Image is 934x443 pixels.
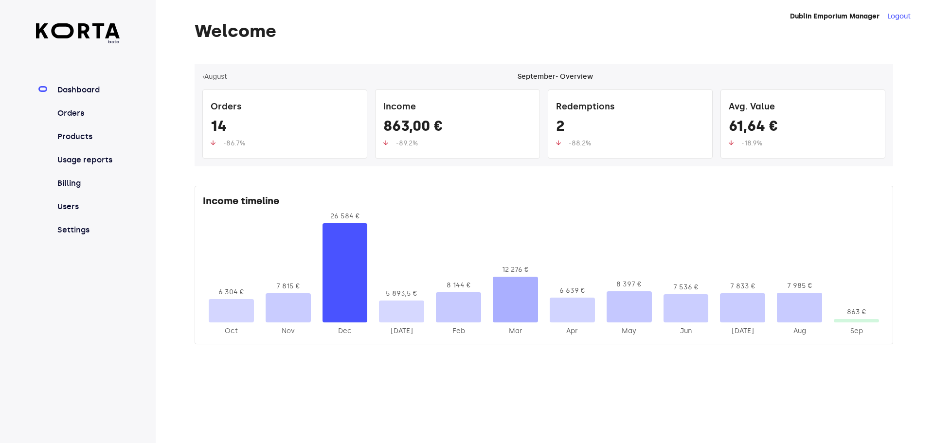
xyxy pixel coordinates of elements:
[55,201,120,213] a: Users
[556,140,561,145] img: up
[550,286,595,296] div: 6 639 €
[36,23,120,38] img: Korta
[607,326,652,336] div: 2025-May
[211,117,359,139] div: 14
[266,282,311,291] div: 7 815 €
[211,140,216,145] img: up
[323,212,368,221] div: 26 584 €
[777,326,822,336] div: 2025-Aug
[720,282,765,291] div: 7 833 €
[777,281,822,291] div: 7 985 €
[211,98,359,117] div: Orders
[379,326,424,336] div: 2025-Jan
[664,283,709,292] div: 7 536 €
[493,265,538,275] div: 12 276 €
[202,72,227,82] button: ‹August
[209,287,254,297] div: 6 304 €
[887,12,911,21] button: Logout
[55,177,120,189] a: Billing
[556,117,704,139] div: 2
[36,23,120,45] a: beta
[664,326,709,336] div: 2025-Jun
[383,98,532,117] div: Income
[396,139,418,147] span: -89.2%
[223,139,245,147] span: -86.7%
[436,326,481,336] div: 2025-Feb
[729,117,877,139] div: 61,64 €
[55,224,120,236] a: Settings
[729,98,877,117] div: Avg. Value
[790,12,880,20] strong: Dublin Emporium Manager
[720,326,765,336] div: 2025-Jul
[569,139,591,147] span: -88.2%
[383,140,388,145] img: up
[834,326,879,336] div: 2025-Sep
[518,72,593,82] div: September - Overview
[203,194,885,212] div: Income timeline
[436,281,481,290] div: 8 144 €
[266,326,311,336] div: 2024-Nov
[323,326,368,336] div: 2024-Dec
[550,326,595,336] div: 2025-Apr
[379,289,424,299] div: 5 893,5 €
[55,131,120,142] a: Products
[36,38,120,45] span: beta
[383,117,532,139] div: 863,00 €
[195,21,893,41] h1: Welcome
[55,107,120,119] a: Orders
[556,98,704,117] div: Redemptions
[741,139,762,147] span: -18.9%
[493,326,538,336] div: 2025-Mar
[55,84,120,96] a: Dashboard
[834,307,879,317] div: 863 €
[607,280,652,289] div: 8 397 €
[729,140,734,145] img: up
[55,154,120,166] a: Usage reports
[209,326,254,336] div: 2024-Oct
